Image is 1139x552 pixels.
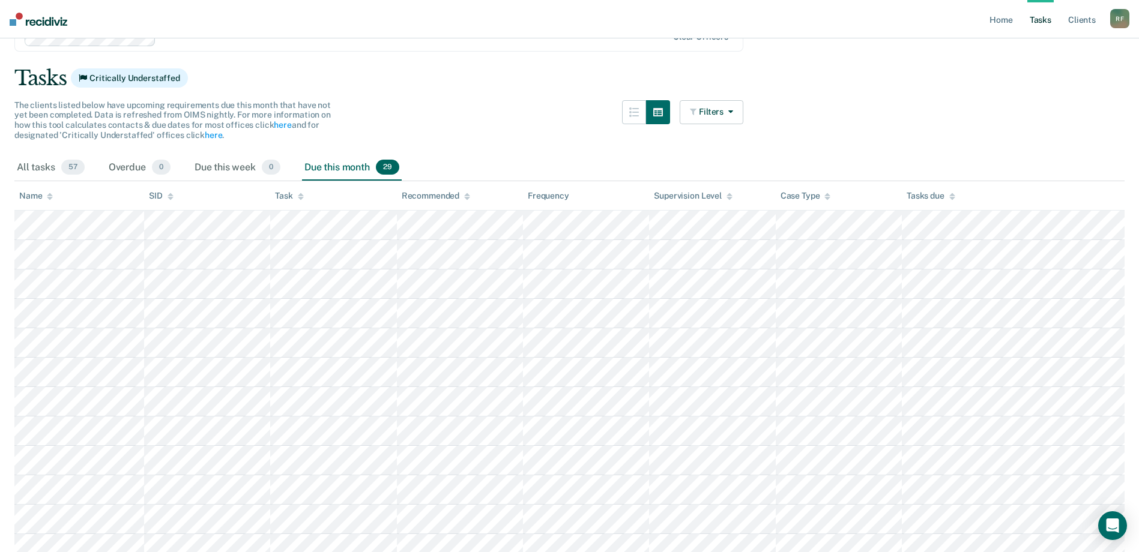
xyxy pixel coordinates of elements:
[654,191,733,201] div: Supervision Level
[10,13,67,26] img: Recidiviz
[781,191,831,201] div: Case Type
[61,160,85,175] span: 57
[528,191,569,201] div: Frequency
[14,155,87,181] div: All tasks57
[402,191,470,201] div: Recommended
[262,160,280,175] span: 0
[192,155,283,181] div: Due this week0
[14,100,331,140] span: The clients listed below have upcoming requirements due this month that have not yet been complet...
[1098,511,1127,540] div: Open Intercom Messenger
[376,160,399,175] span: 29
[1110,9,1129,28] button: RF
[205,130,222,140] a: here
[274,120,291,130] a: here
[19,191,53,201] div: Name
[275,191,303,201] div: Task
[14,66,1125,91] div: Tasks
[71,68,188,88] span: Critically Understaffed
[152,160,171,175] span: 0
[302,155,402,181] div: Due this month29
[907,191,955,201] div: Tasks due
[106,155,173,181] div: Overdue0
[149,191,174,201] div: SID
[1110,9,1129,28] div: R F
[680,100,743,124] button: Filters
